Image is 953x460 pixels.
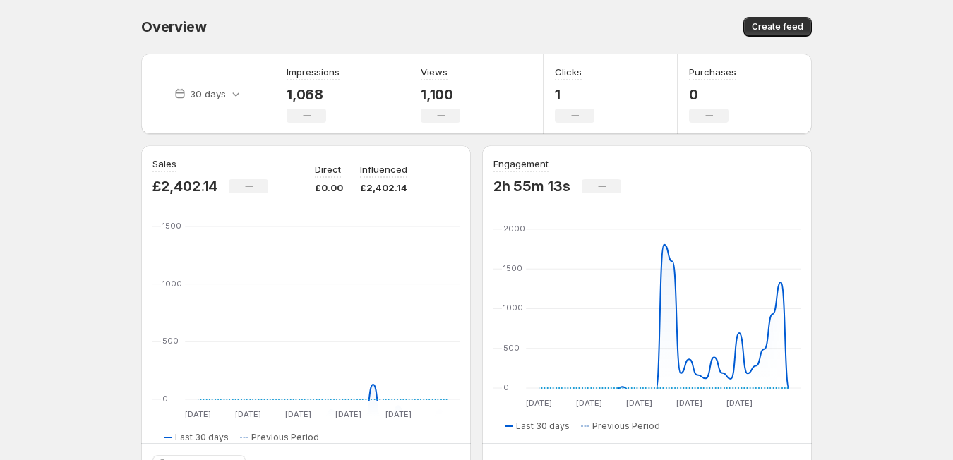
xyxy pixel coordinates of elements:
[152,178,217,195] p: £2,402.14
[287,86,340,103] p: 1,068
[503,343,520,353] text: 500
[576,398,602,408] text: [DATE]
[335,409,361,419] text: [DATE]
[726,398,753,408] text: [DATE]
[162,336,179,346] text: 500
[315,181,343,195] p: £0.00
[626,398,652,408] text: [DATE]
[251,432,319,443] span: Previous Period
[315,162,341,176] p: Direct
[503,303,523,313] text: 1000
[503,382,509,392] text: 0
[689,65,736,79] h3: Purchases
[743,17,812,37] button: Create feed
[676,398,702,408] text: [DATE]
[555,86,594,103] p: 1
[555,65,582,79] h3: Clicks
[287,65,340,79] h3: Impressions
[162,279,182,289] text: 1000
[503,263,522,273] text: 1500
[592,420,660,432] span: Previous Period
[503,224,525,234] text: 2000
[175,432,229,443] span: Last 30 days
[385,409,412,419] text: [DATE]
[162,394,168,404] text: 0
[185,409,211,419] text: [DATE]
[516,420,570,432] span: Last 30 days
[689,86,736,103] p: 0
[421,86,460,103] p: 1,100
[235,409,261,419] text: [DATE]
[162,221,181,231] text: 1500
[526,398,552,408] text: [DATE]
[360,162,407,176] p: Influenced
[493,157,549,171] h3: Engagement
[285,409,311,419] text: [DATE]
[421,65,448,79] h3: Views
[493,178,570,195] p: 2h 55m 13s
[752,21,803,32] span: Create feed
[360,181,407,195] p: £2,402.14
[141,18,206,35] span: Overview
[190,87,226,101] p: 30 days
[152,157,176,171] h3: Sales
